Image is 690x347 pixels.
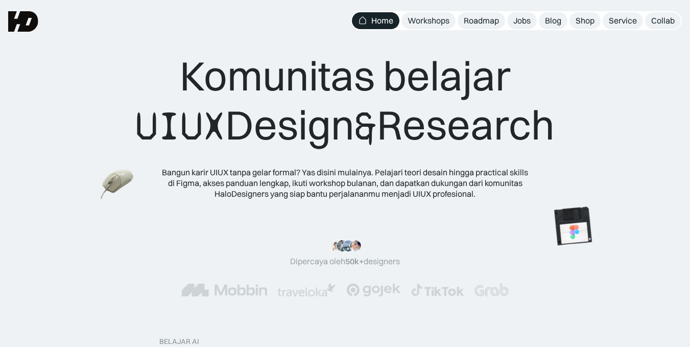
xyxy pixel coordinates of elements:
a: Home [352,12,399,29]
div: Jobs [513,15,531,26]
span: 50k+ [345,256,364,266]
div: Dipercaya oleh designers [290,256,400,267]
div: Roadmap [464,15,499,26]
div: belajar ai [159,337,199,346]
div: Blog [545,15,561,26]
a: Collab [645,12,681,29]
div: Service [609,15,637,26]
div: Workshops [408,15,449,26]
span: & [354,102,377,151]
div: Komunitas belajar Design Research [135,51,555,151]
div: Collab [651,15,675,26]
a: Workshops [401,12,456,29]
div: Shop [576,15,594,26]
a: Jobs [507,12,537,29]
div: Home [371,15,393,26]
span: UIUX [135,102,225,151]
a: Service [603,12,643,29]
a: Roadmap [458,12,505,29]
a: Blog [539,12,567,29]
a: Shop [569,12,601,29]
div: Bangun karir UIUX tanpa gelar formal? Yas disini mulainya. Pelajari teori desain hingga practical... [161,167,529,199]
